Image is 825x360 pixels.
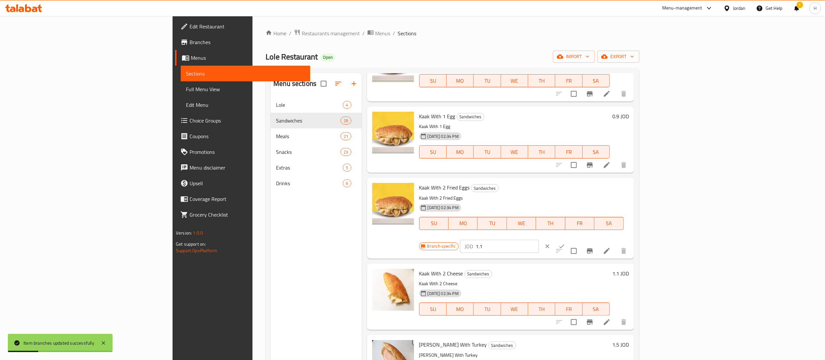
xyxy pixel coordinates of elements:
[558,304,580,314] span: FR
[425,133,461,139] span: [DATE] 02:34 PM
[320,54,335,61] div: Open
[457,113,484,121] span: Sandwiches
[419,194,624,202] p: Kaak With 2 Fried Eggs
[186,70,305,77] span: Sections
[531,147,553,157] span: TH
[567,87,581,101] span: Select to update
[476,304,498,314] span: TU
[191,54,305,62] span: Menus
[582,86,598,102] button: Branch-specific-item
[476,240,539,253] input: Please enter price
[616,86,632,102] button: delete
[175,175,310,191] a: Upsell
[612,340,629,349] h6: 1.5 JOD
[585,304,607,314] span: SA
[422,219,446,228] span: SU
[341,118,351,124] span: 28
[597,51,639,63] button: export
[528,145,555,158] button: TH
[528,303,555,316] button: TH
[583,145,610,158] button: SA
[419,351,610,359] p: [PERSON_NAME] With Turkey
[565,217,594,230] button: FR
[190,179,305,187] span: Upsell
[175,144,310,160] a: Promotions
[567,244,581,258] span: Select to update
[190,195,305,203] span: Coverage Report
[372,112,414,154] img: Kaak With 1 Egg
[425,243,458,249] span: Branch specific
[603,90,611,98] a: Edit menu item
[489,342,516,349] span: Sandwiches
[176,229,192,237] span: Version:
[375,29,390,37] span: Menus
[540,239,555,254] button: clear
[302,29,360,37] span: Restaurants management
[175,128,310,144] a: Coupons
[582,243,598,259] button: Branch-specific-item
[186,101,305,109] span: Edit Menu
[190,38,305,46] span: Branches
[419,123,610,131] p: Kaak With 1 Egg
[612,269,629,278] h6: 1.1 JOD
[616,314,632,330] button: delete
[343,164,351,172] div: items
[616,157,632,173] button: delete
[501,303,528,316] button: WE
[662,4,702,12] div: Menu-management
[271,128,361,144] div: Meals21
[603,318,611,326] a: Edit menu item
[341,117,351,124] div: items
[271,113,361,128] div: Sandwiches28
[181,66,310,81] a: Sections
[449,147,471,157] span: MO
[190,164,305,172] span: Menu disclaimer
[186,85,305,93] span: Full Menu View
[419,217,449,230] button: SU
[555,145,582,158] button: FR
[603,161,611,169] a: Edit menu item
[616,243,632,259] button: delete
[266,29,639,38] nav: breadcrumb
[425,205,461,211] span: [DATE] 02:34 PM
[474,303,501,316] button: TU
[419,303,447,316] button: SU
[190,117,305,124] span: Choice Groups
[343,180,351,187] span: 6
[422,147,444,157] span: SU
[176,240,206,248] span: Get support on:
[190,23,305,30] span: Edit Restaurant
[555,303,582,316] button: FR
[419,269,463,278] span: Kaak With 2 Cheese
[555,239,569,254] button: ok
[568,219,592,228] span: FR
[558,53,589,61] span: import
[320,55,335,60] span: Open
[276,117,341,124] span: Sandwiches
[567,158,581,172] span: Select to update
[536,217,565,230] button: TH
[276,101,343,109] span: Lole
[422,304,444,314] span: SU
[510,219,533,228] span: WE
[175,191,310,207] a: Coverage Report
[190,148,305,156] span: Promotions
[471,185,498,192] span: Sandwiches
[476,76,498,86] span: TU
[583,303,610,316] button: SA
[343,102,351,108] span: 4
[531,304,553,314] span: TH
[341,149,351,155] span: 23
[276,148,341,156] span: Snacks
[294,29,360,38] a: Restaurants management
[175,160,310,175] a: Menu disclaimer
[330,76,346,91] span: Sort sections
[362,29,365,37] li: /
[558,147,580,157] span: FR
[190,132,305,140] span: Coupons
[175,34,310,50] a: Branches
[597,219,621,228] span: SA
[271,144,361,160] div: Snacks23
